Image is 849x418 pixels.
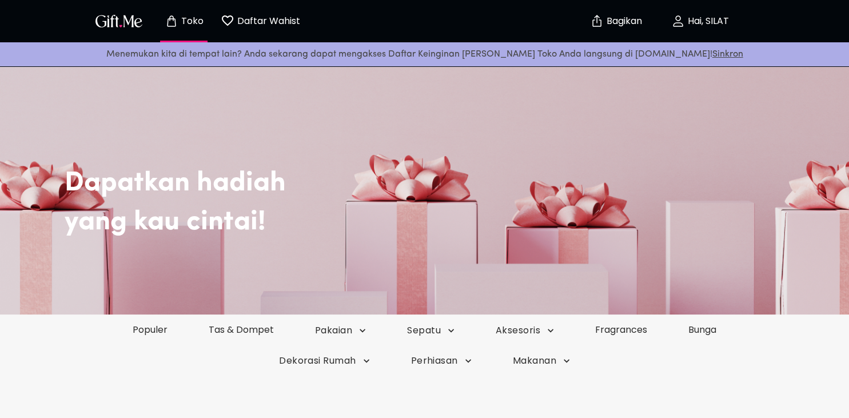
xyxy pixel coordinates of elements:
p: Bagikan [604,17,642,26]
span: Sepatu [407,324,455,337]
a: Bunga [668,323,737,336]
button: Dekorasi Rumah [258,355,390,367]
span: Makanan [513,355,570,367]
p: Daftar Wahist [234,14,300,29]
button: Sepatu [386,324,475,337]
h2: Dapatkan hadiah [65,133,836,200]
button: Halaman Wishlist [229,3,292,39]
button: Bagikan [596,1,636,41]
button: Makanan [492,355,591,367]
p: Hai, SILAT [685,17,729,26]
p: Menemukan kita di tempat lain? Anda sekarang dapat mengakses Daftar Keinginan [PERSON_NAME] Toko ... [9,47,840,62]
a: Fragrances [575,323,668,336]
img: aman [590,14,604,28]
button: Logo GiftMe [92,14,146,28]
button: Aksesoris [475,324,575,337]
a: Tas & Dompet [188,323,294,336]
button: Perhiasan [390,355,492,367]
p: Toko [178,17,204,26]
button: Pakaian [294,324,386,337]
h2: yang kau cintai! [65,206,836,239]
span: Pakaian [315,324,366,337]
a: Sinkron [712,50,743,59]
img: Logo GiftMe [93,13,145,29]
span: Perhiasan [411,355,472,367]
button: Hai, SILAT [643,3,758,39]
span: Dekorasi Rumah [279,355,369,367]
span: Aksesoris [496,324,554,337]
a: Populer [112,323,188,336]
button: Halaman toko [153,3,216,39]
